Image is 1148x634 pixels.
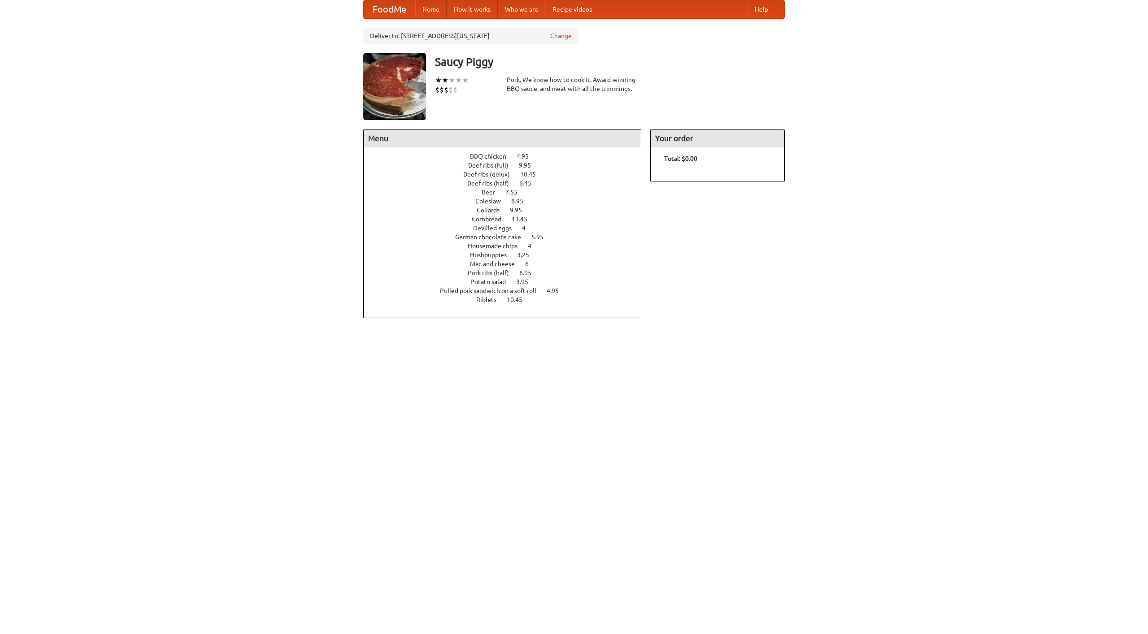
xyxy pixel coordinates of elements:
h4: Menu [364,129,641,147]
a: Help [748,0,775,18]
li: ★ [462,75,469,85]
span: 4 [528,242,540,250]
span: Beef ribs (full) [468,162,517,169]
a: Riblets 10.45 [476,296,539,303]
li: ★ [435,75,442,85]
a: Beer 7.55 [482,189,534,196]
a: Coleslaw 8.95 [475,198,540,205]
span: 3.95 [516,278,537,285]
span: Cornbread [472,216,510,223]
a: Beef ribs (delux) 10.45 [463,171,552,178]
a: Beef ribs (full) 9.95 [468,162,548,169]
span: 6.45 [519,180,540,187]
span: 10.45 [507,296,531,303]
a: How it works [447,0,498,18]
h3: Saucy Piggy [435,53,785,71]
div: Deliver to: [STREET_ADDRESS][US_STATE] [363,28,578,44]
span: 11.45 [512,216,536,223]
a: Home [415,0,447,18]
span: 4 [522,224,535,232]
span: 6 [525,260,538,267]
a: Change [550,31,572,40]
img: angular.jpg [363,53,426,120]
span: 7.55 [505,189,526,196]
a: Beef ribs (half) 6.45 [467,180,548,187]
li: ★ [448,75,455,85]
a: FoodMe [364,0,415,18]
li: ★ [442,75,448,85]
span: German chocolate cake [455,233,530,241]
span: Beef ribs (half) [467,180,518,187]
a: Housemade chips 4 [468,242,548,250]
a: German chocolate cake 5.95 [455,233,560,241]
span: Coleslaw [475,198,510,205]
span: Hushpuppies [470,251,516,259]
li: $ [435,85,439,95]
a: Hushpuppies 3.25 [470,251,546,259]
a: Mac and cheese 6 [470,260,545,267]
span: BBQ chicken [470,153,515,160]
a: Recipe videos [545,0,599,18]
div: Pork. We know how to cook it. Award-winning BBQ sauce, and meat with all the trimmings. [507,75,641,93]
span: 3.25 [517,251,538,259]
span: 5.95 [531,233,552,241]
a: Potato salad 3.95 [470,278,545,285]
span: Pulled pork sandwich on a soft roll [440,287,545,294]
span: Riblets [476,296,505,303]
li: $ [444,85,448,95]
span: 4.95 [547,287,568,294]
b: Total: $0.00 [664,155,697,162]
li: ★ [455,75,462,85]
span: 9.95 [519,162,540,169]
a: Collards 9.95 [477,207,539,214]
a: Devilled eggs 4 [473,224,542,232]
span: 4.95 [517,153,538,160]
span: Devilled eggs [473,224,521,232]
span: Potato salad [470,278,515,285]
span: 9.95 [510,207,531,214]
a: Pulled pork sandwich on a soft roll 4.95 [440,287,575,294]
span: Collards [477,207,509,214]
a: Cornbread 11.45 [472,216,544,223]
a: BBQ chicken 4.95 [470,153,545,160]
span: Beer [482,189,504,196]
li: $ [453,85,457,95]
a: Pork ribs (half) 6.95 [468,269,548,276]
span: 8.95 [511,198,532,205]
span: Mac and cheese [470,260,524,267]
span: 10.45 [520,171,545,178]
li: $ [448,85,453,95]
span: Beef ribs (delux) [463,171,519,178]
span: Pork ribs (half) [468,269,518,276]
h4: Your order [651,129,784,147]
a: Who we are [498,0,545,18]
li: $ [439,85,444,95]
span: 6.95 [519,269,540,276]
span: Housemade chips [468,242,526,250]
